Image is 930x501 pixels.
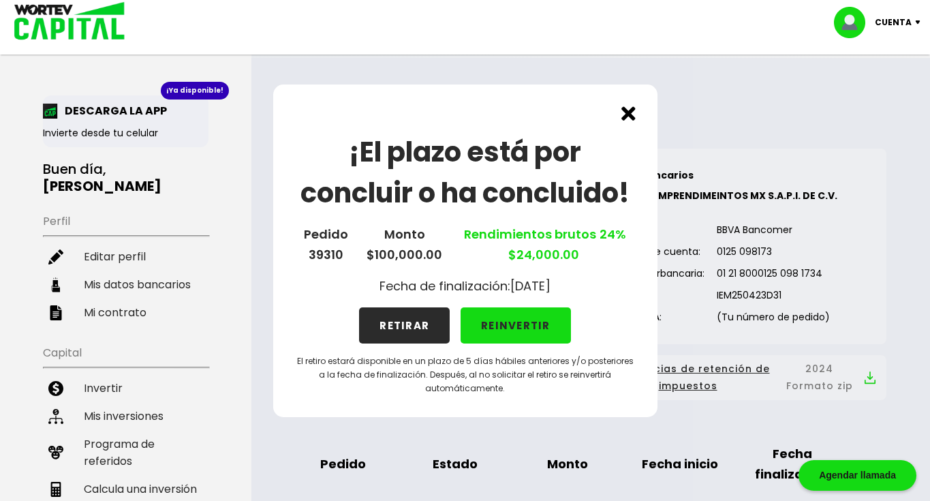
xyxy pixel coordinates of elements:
[359,307,450,344] button: RETIRAR
[379,276,551,297] p: Fecha de finalización: [DATE]
[304,224,348,265] p: Pedido 39310
[799,460,916,491] div: Agendar llamada
[621,106,636,121] img: cross.ed5528e3.svg
[295,132,636,213] h1: ¡El plazo está por concluir o ha concluido!
[295,354,636,395] p: El retiro estará disponible en un plazo de 5 días hábiles anteriores y/o posteriores a la fecha d...
[912,20,930,25] img: icon-down
[461,226,626,263] a: Rendimientos brutos $24,000.00
[461,307,571,344] button: REINVERTIR
[834,7,875,38] img: profile-image
[367,224,442,265] p: Monto $100,000.00
[875,12,912,33] p: Cuenta
[596,226,626,243] span: 24%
